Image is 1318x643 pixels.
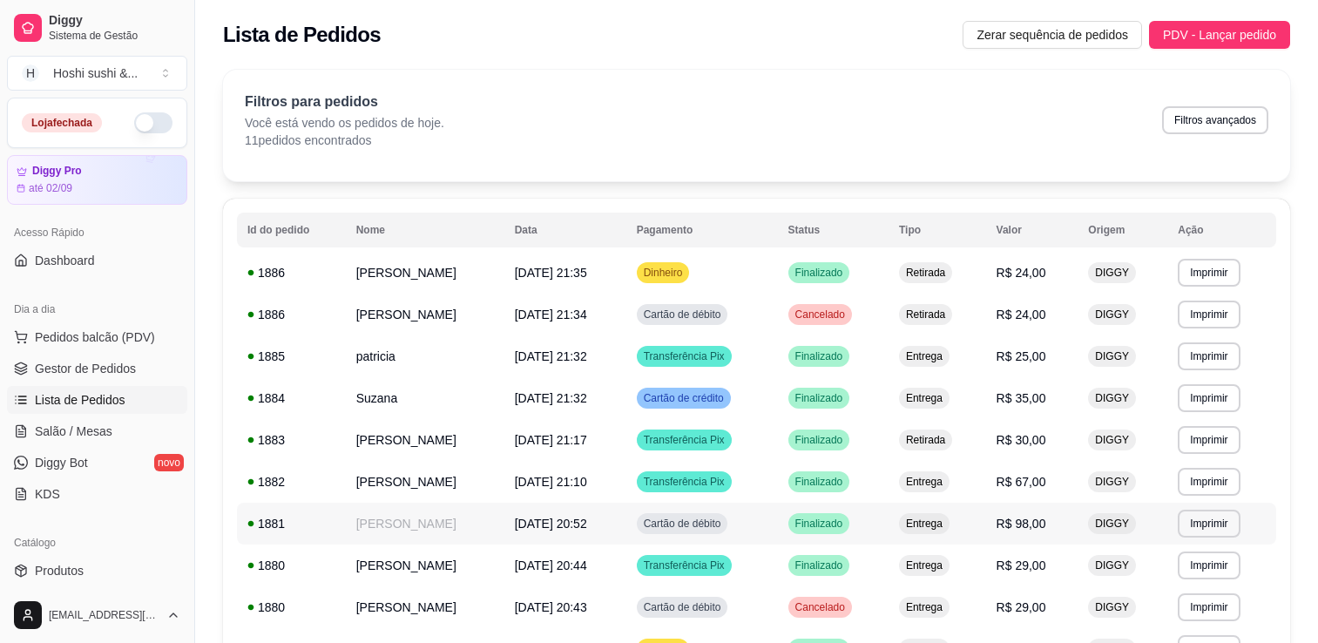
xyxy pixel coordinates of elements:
td: [PERSON_NAME] [346,545,504,586]
button: [EMAIL_ADDRESS][DOMAIN_NAME] [7,594,187,636]
a: DiggySistema de Gestão [7,7,187,49]
td: [PERSON_NAME] [346,586,504,628]
div: 1880 [247,599,335,616]
span: [DATE] 21:10 [515,475,587,489]
div: 1882 [247,473,335,491]
th: Status [778,213,889,247]
span: Gestor de Pedidos [35,360,136,377]
th: Origem [1078,213,1167,247]
p: Você está vendo os pedidos de hoje. [245,114,444,132]
span: [DATE] 20:52 [515,517,587,531]
h2: Lista de Pedidos [223,21,381,49]
a: Salão / Mesas [7,417,187,445]
div: 1883 [247,431,335,449]
span: [DATE] 21:35 [515,266,587,280]
p: 11 pedidos encontrados [245,132,444,149]
div: Loja fechada [22,113,102,132]
button: Select a team [7,56,187,91]
span: Finalizado [792,349,847,363]
span: R$ 98,00 [997,517,1046,531]
span: Cartão de débito [640,308,725,321]
th: Valor [986,213,1078,247]
div: 1886 [247,264,335,281]
span: Pedidos balcão (PDV) [35,328,155,346]
button: Imprimir [1178,468,1240,496]
span: Retirada [902,433,949,447]
button: Imprimir [1178,301,1240,328]
span: R$ 29,00 [997,600,1046,614]
button: Imprimir [1178,593,1240,621]
th: Tipo [889,213,986,247]
th: Id do pedido [237,213,346,247]
span: Entrega [902,391,946,405]
td: [PERSON_NAME] [346,461,504,503]
span: Retirada [902,266,949,280]
span: Transferência Pix [640,558,728,572]
td: [PERSON_NAME] [346,294,504,335]
span: PDV - Lançar pedido [1163,25,1276,44]
span: DIGGY [1092,433,1132,447]
span: R$ 24,00 [997,266,1046,280]
span: Cancelado [792,600,848,614]
span: Zerar sequência de pedidos [977,25,1128,44]
span: Finalizado [792,266,847,280]
td: Suzana [346,377,504,419]
a: Dashboard [7,247,187,274]
span: DIGGY [1092,308,1132,321]
div: 1884 [247,389,335,407]
span: Transferência Pix [640,349,728,363]
th: Nome [346,213,504,247]
button: Filtros avançados [1162,106,1268,134]
span: Dinheiro [640,266,686,280]
span: Transferência Pix [640,433,728,447]
th: Data [504,213,626,247]
span: [DATE] 21:34 [515,308,587,321]
button: Imprimir [1178,259,1240,287]
span: Entrega [902,517,946,531]
td: patricia [346,335,504,377]
button: Imprimir [1178,552,1240,579]
button: Alterar Status [134,112,172,133]
span: [DATE] 21:17 [515,433,587,447]
a: KDS [7,480,187,508]
span: Entrega [902,475,946,489]
span: Dashboard [35,252,95,269]
span: R$ 30,00 [997,433,1046,447]
span: Cancelado [792,308,848,321]
span: Cartão de débito [640,517,725,531]
span: R$ 24,00 [997,308,1046,321]
span: DIGGY [1092,600,1132,614]
div: 1880 [247,557,335,574]
span: DIGGY [1092,558,1132,572]
span: R$ 67,00 [997,475,1046,489]
span: KDS [35,485,60,503]
span: Salão / Mesas [35,423,112,440]
span: Finalizado [792,517,847,531]
span: Cartão de crédito [640,391,727,405]
span: Entrega [902,558,946,572]
span: Diggy [49,13,180,29]
span: DIGGY [1092,475,1132,489]
button: PDV - Lançar pedido [1149,21,1290,49]
span: Lista de Pedidos [35,391,125,409]
div: Dia a dia [7,295,187,323]
article: Diggy Pro [32,165,82,178]
td: [PERSON_NAME] [346,252,504,294]
a: Lista de Pedidos [7,386,187,414]
span: Produtos [35,562,84,579]
span: R$ 35,00 [997,391,1046,405]
span: Finalizado [792,391,847,405]
span: Entrega [902,600,946,614]
div: Acesso Rápido [7,219,187,247]
button: Imprimir [1178,342,1240,370]
span: H [22,64,39,82]
span: Cartão de débito [640,600,725,614]
span: DIGGY [1092,391,1132,405]
span: [DATE] 21:32 [515,349,587,363]
span: DIGGY [1092,517,1132,531]
button: Imprimir [1178,384,1240,412]
div: 1881 [247,515,335,532]
div: Catálogo [7,529,187,557]
span: [EMAIL_ADDRESS][DOMAIN_NAME] [49,608,159,622]
span: DIGGY [1092,349,1132,363]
